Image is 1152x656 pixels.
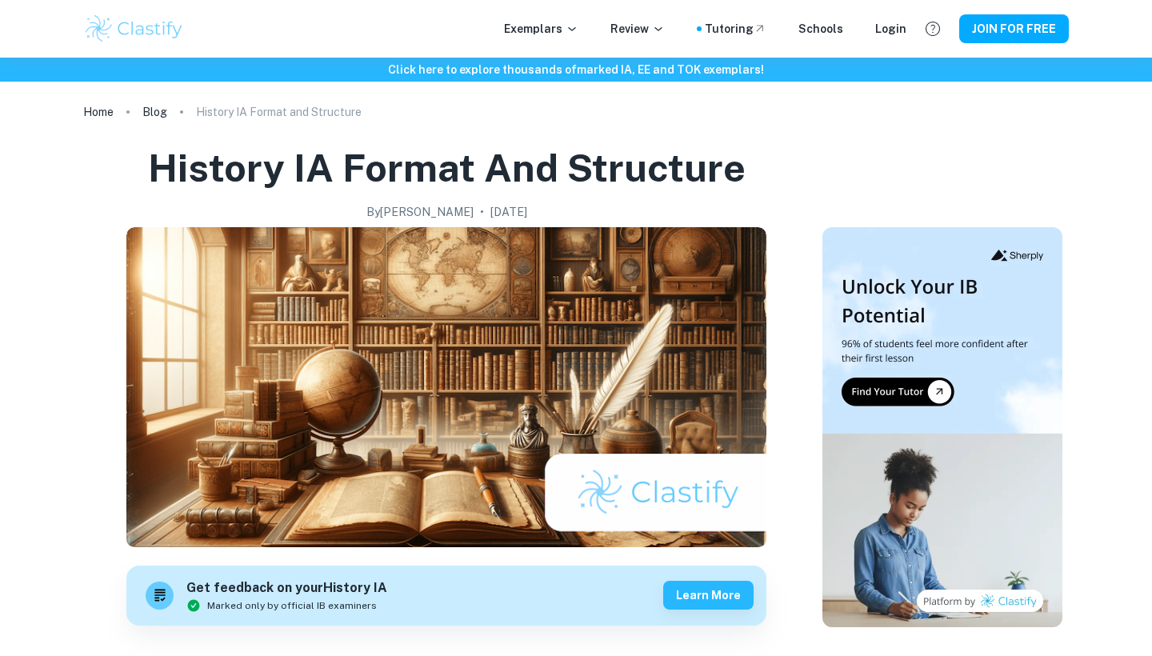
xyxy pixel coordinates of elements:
img: Thumbnail [822,227,1062,627]
img: Clastify logo [83,13,185,45]
a: Tutoring [705,20,766,38]
h2: [DATE] [490,203,527,221]
button: Learn more [663,581,754,610]
h6: Click here to explore thousands of marked IA, EE and TOK exemplars ! [3,61,1149,78]
p: Exemplars [504,20,578,38]
p: • [480,203,484,221]
button: JOIN FOR FREE [959,14,1069,43]
a: Get feedback on yourHistory IAMarked only by official IB examinersLearn more [126,566,766,626]
a: Login [875,20,906,38]
span: Marked only by official IB examiners [207,598,377,613]
a: Home [83,101,114,123]
a: Schools [798,20,843,38]
h1: History IA Format and Structure [148,142,746,194]
h6: Get feedback on your History IA [186,578,387,598]
a: Blog [142,101,167,123]
h2: By [PERSON_NAME] [366,203,474,221]
p: History IA Format and Structure [196,103,362,121]
button: Help and Feedback [919,15,946,42]
p: Review [610,20,665,38]
img: History IA Format and Structure cover image [126,227,766,547]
